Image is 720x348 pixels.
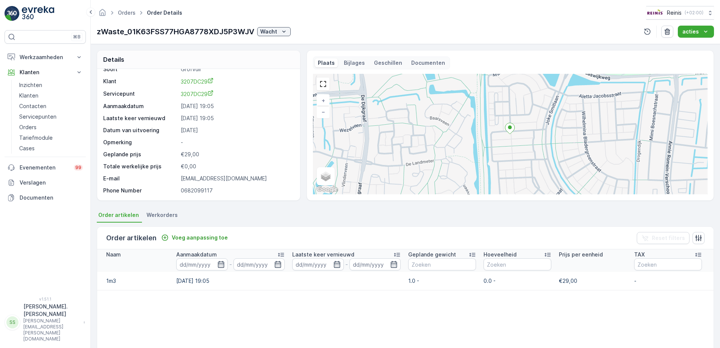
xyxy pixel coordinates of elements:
[5,190,86,205] a: Documenten
[103,90,178,98] p: Servicepunt
[181,114,292,122] p: [DATE] 19:05
[19,145,35,152] p: Cases
[181,187,292,194] p: 0682099117
[229,260,232,269] p: -
[408,251,456,258] p: Geplande gewicht
[103,102,178,110] p: Aanmaakdatum
[20,179,83,186] p: Verslagen
[19,81,42,89] p: Inzichten
[5,160,86,175] a: Evenementen99
[6,316,18,328] div: SS
[637,232,689,244] button: Reset filters
[484,277,551,285] p: 0.0 -
[19,134,53,142] p: Tariefmodule
[5,303,86,342] button: SS[PERSON_NAME].[PERSON_NAME][PERSON_NAME][EMAIL_ADDRESS][PERSON_NAME][DOMAIN_NAME]
[484,251,517,258] p: Hoeveelheid
[97,26,254,37] p: zWaste_01K63FSS77HGA8778XDJ5P3WJV
[345,260,348,269] p: -
[106,233,157,243] p: Order artikelen
[559,251,603,258] p: Prijs per eenheid
[103,163,162,170] p: Totale werkelijke prijs
[322,97,325,104] span: +
[20,53,71,61] p: Werkzaamheden
[181,163,196,169] span: €0,00
[374,59,402,67] p: Geschillen
[652,234,685,242] p: Reset filters
[317,106,329,118] a: Uitzoomen
[559,278,577,284] span: €29,00
[646,9,664,17] img: Reinis-Logo-Vrijstaand_Tekengebied-1-copy2_aBO4n7j.png
[322,108,325,115] span: −
[233,258,285,270] input: dd/mm/yyyy
[317,95,329,106] a: In zoomen
[317,168,334,185] a: Layers
[344,59,365,67] p: Bijlages
[19,113,56,121] p: Servicepunten
[260,28,277,35] p: Wacht
[181,151,199,157] span: €29,00
[103,114,178,122] p: Laatste keer vernieuwd
[103,139,178,146] p: Opmerking
[118,9,136,16] a: Orders
[103,187,178,194] p: Phone Number
[103,78,178,85] p: Klant
[158,233,231,242] button: Voeg aanpassing toe
[19,124,37,131] p: Orders
[667,9,682,17] p: Reinis
[181,78,214,85] span: 3207DC29
[257,27,291,36] button: Wacht
[20,194,83,201] p: Documenten
[16,80,86,90] a: Inzichten
[97,272,172,290] td: 1m3
[103,127,178,134] p: Datum van uitvoering
[181,175,292,182] p: [EMAIL_ADDRESS][DOMAIN_NAME]
[16,90,86,101] a: Klanten
[103,151,141,158] p: Geplande prijs
[292,251,354,258] p: Laatste keer vernieuwd
[103,55,124,64] p: Details
[176,258,228,270] input: dd/mm/yyyy
[176,251,217,258] p: Aanmaakdatum
[16,122,86,133] a: Orders
[5,65,86,80] button: Klanten
[646,6,714,20] button: Reinis(+02:00)
[16,143,86,154] a: Cases
[181,91,214,97] span: 3207DC29
[181,127,292,134] p: [DATE]
[22,6,54,21] img: logo_light-DOdMpM7g.png
[103,66,178,73] p: Soort
[315,185,340,194] a: Dit gebied openen in Google Maps (er wordt een nieuw venster geopend)
[408,258,476,270] input: Zoeken
[349,258,401,270] input: dd/mm/yyyy
[682,28,699,35] p: acties
[484,258,551,270] input: Zoeken
[181,102,292,110] p: [DATE] 19:05
[315,185,340,194] img: Google
[634,258,702,270] input: Zoeken
[19,102,46,110] p: Contacten
[181,139,292,146] p: -
[5,6,20,21] img: logo
[20,69,71,76] p: Klanten
[106,251,121,258] p: Naam
[317,78,329,90] a: View Fullscreen
[685,10,703,16] p: ( +02:00 )
[411,59,445,67] p: Documenten
[19,92,38,99] p: Klanten
[145,9,184,17] span: Order Details
[172,234,228,241] p: Voeg aanpassing toe
[318,59,335,67] p: Plaats
[181,78,292,85] a: 3207DC29
[5,50,86,65] button: Werkzaamheden
[5,175,86,190] a: Verslagen
[292,258,344,270] input: dd/mm/yyyy
[73,34,81,40] p: ⌘B
[408,277,476,285] p: 1.0 -
[16,111,86,122] a: Servicepunten
[634,251,645,258] p: TAX
[16,101,86,111] a: Contacten
[75,165,81,171] p: 99
[678,26,714,38] button: acties
[630,272,706,290] td: -
[98,11,107,18] a: Startpagina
